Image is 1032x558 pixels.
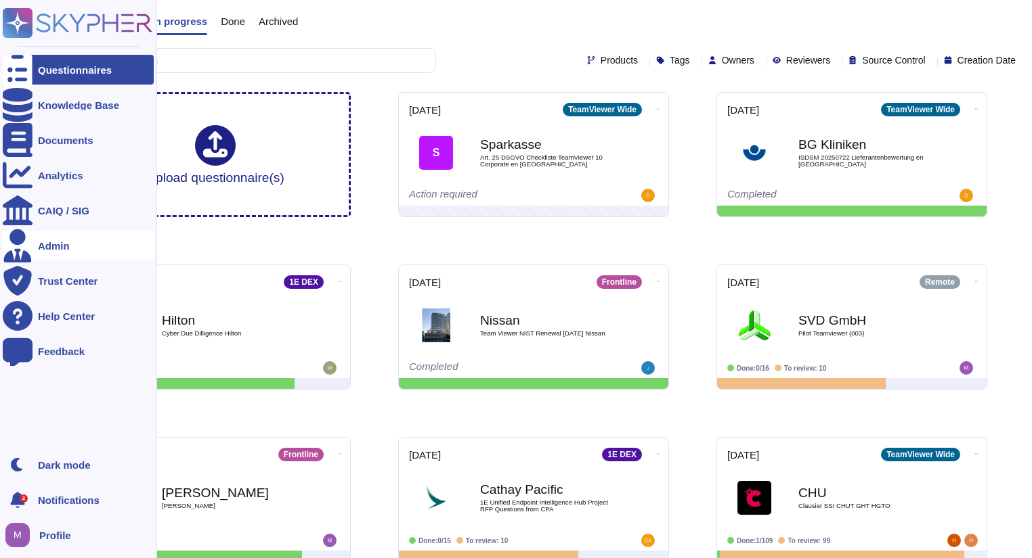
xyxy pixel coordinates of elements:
b: BG Kliniken [798,138,934,151]
div: Completed [409,361,575,375]
div: Documents [38,135,93,145]
input: Search by keywords [53,49,435,72]
span: To review: 10 [466,537,509,544]
b: Cathay Pacific [480,483,616,496]
a: Knowledge Base [3,90,154,120]
span: Profile [39,530,71,540]
div: Feedback [38,346,85,356]
div: Trust Center [38,276,98,286]
span: Cyber Due Dilligence Hilton [162,330,297,337]
div: Questionnaires [38,65,112,75]
a: Analytics [3,160,154,190]
img: user [960,361,973,375]
b: CHU [798,486,934,499]
div: Knowledge Base [38,100,119,110]
span: Owners [722,55,754,65]
span: [PERSON_NAME] [162,503,297,509]
span: Team Viewer NIST Renewal [DATE] Nissan [480,330,616,337]
img: user [947,534,961,547]
img: Logo [419,481,453,515]
a: CAIQ / SIG [3,195,154,225]
img: user [323,361,337,375]
span: Reviewers [786,55,830,65]
button: user [3,520,39,550]
span: ISDSM 20250722 Lieferantenbewertung en [GEOGRAPHIC_DATA] [798,154,934,167]
span: Tags [670,55,690,65]
span: Done: 1/109 [737,537,773,544]
img: user [641,361,655,375]
span: Art. 25 DSGVO Checkliste TeamViewer 10 Corporate en [GEOGRAPHIC_DATA] [480,154,616,167]
b: Nissan [480,314,616,327]
div: Frontline [278,448,324,461]
div: Analytics [38,170,83,181]
div: TeamViewer Wide [881,448,960,461]
div: 1E DEX [602,448,642,461]
span: [DATE] [727,277,759,287]
img: user [641,534,655,547]
span: 1E Unified Endpoint Intelligence Hub Project RFP Questions from CPA [480,499,616,512]
a: Trust Center [3,266,154,296]
div: TeamViewer Wide [881,103,960,116]
a: Help Center [3,301,154,331]
span: [DATE] [727,450,759,460]
b: [PERSON_NAME] [162,486,297,499]
img: user [960,189,973,202]
span: Archived [259,16,298,26]
b: SVD GmbH [798,314,934,327]
span: [DATE] [409,450,441,460]
a: Questionnaires [3,55,154,85]
span: Notifications [38,495,100,505]
b: Hilton [162,314,297,327]
span: Done: 0/15 [418,537,451,544]
img: user [323,534,337,547]
div: Help Center [38,311,95,321]
img: user [5,523,30,547]
div: S [419,136,453,170]
span: [DATE] [409,105,441,115]
span: Creation Date [958,55,1016,65]
span: Products [601,55,638,65]
div: Completed [727,189,893,202]
img: Logo [737,308,771,342]
img: user [964,534,978,547]
img: Logo [419,308,453,342]
div: CAIQ / SIG [38,206,89,216]
div: Remote [920,275,960,289]
span: Clausier SSI CHUT GHT HGTO [798,503,934,509]
a: Admin [3,231,154,260]
span: To review: 10 [784,365,827,372]
span: Done: 0/16 [737,365,769,372]
div: Upload questionnaire(s) [146,125,284,184]
img: Logo [737,481,771,515]
span: Done [221,16,245,26]
span: In progress [152,16,207,26]
div: 2 [20,494,28,503]
span: [DATE] [727,105,759,115]
div: 1E DEX [284,275,324,289]
img: user [641,189,655,202]
div: TeamViewer Wide [563,103,642,116]
span: Pilot Teamviewer (003) [798,330,934,337]
b: Sparkasse [480,138,616,151]
a: Feedback [3,336,154,366]
span: [DATE] [409,277,441,287]
div: Dark mode [38,460,91,470]
a: Documents [3,125,154,155]
span: To review: 99 [788,537,830,544]
div: Frontline [597,275,642,289]
span: Source Control [862,55,925,65]
div: Action required [409,189,575,202]
div: Admin [38,241,70,251]
img: Logo [737,136,771,170]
